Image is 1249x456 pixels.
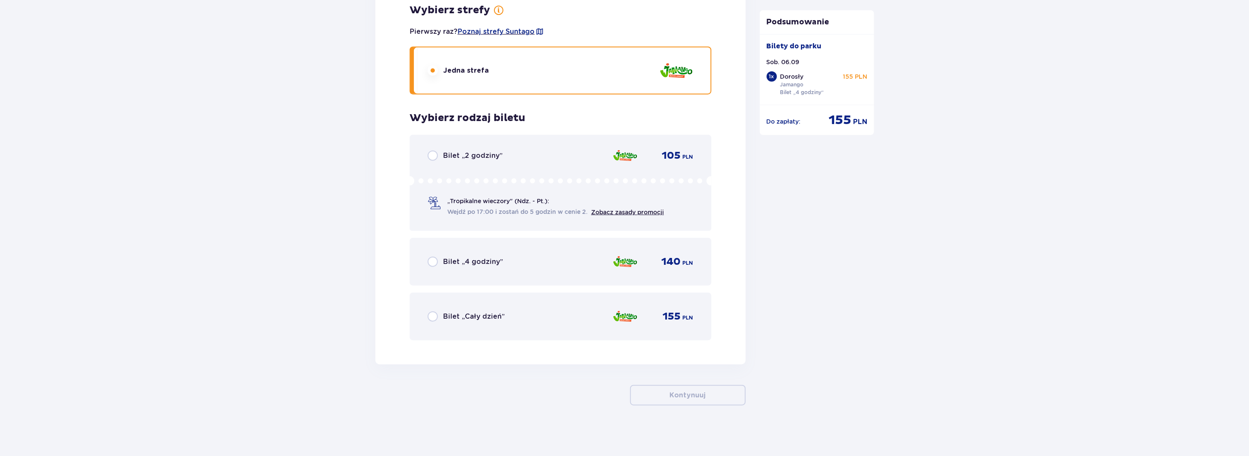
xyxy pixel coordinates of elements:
[780,72,804,81] p: Dorosły
[659,59,693,83] img: zone logo
[443,151,503,160] p: Bilet „2 godziny”
[443,312,505,321] p: Bilet „Cały dzień”
[683,153,693,161] p: PLN
[410,4,490,17] p: Wybierz strefy
[613,253,638,271] img: zone logo
[853,117,867,127] p: PLN
[843,72,867,81] p: 155 PLN
[780,89,824,96] p: Bilet „4 godziny”
[447,207,588,216] span: Wejdź po 17:00 i zostań do 5 godzin w cenie 2.
[767,117,801,126] p: Do zapłaty :
[670,391,706,400] p: Kontynuuj
[591,209,664,216] a: Zobacz zasady promocji
[760,17,874,27] p: Podsumowanie
[663,310,681,323] p: 155
[613,147,638,165] img: zone logo
[683,259,693,267] p: PLN
[767,71,777,82] div: 1 x
[767,41,822,51] p: Bilety do parku
[829,112,851,128] p: 155
[662,255,681,268] p: 140
[458,27,535,36] a: Poznaj strefy Suntago
[767,58,800,66] p: Sob. 06.09
[613,308,638,326] img: zone logo
[683,314,693,322] p: PLN
[662,149,681,162] p: 105
[447,197,549,205] p: „Tropikalne wieczory" (Ndz. - Pt.):
[630,385,746,406] button: Kontynuuj
[443,257,503,266] p: Bilet „4 godziny”
[410,112,525,124] p: Wybierz rodzaj biletu
[410,27,544,36] p: Pierwszy raz?
[780,81,804,89] p: Jamango
[443,66,489,75] p: Jedna strefa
